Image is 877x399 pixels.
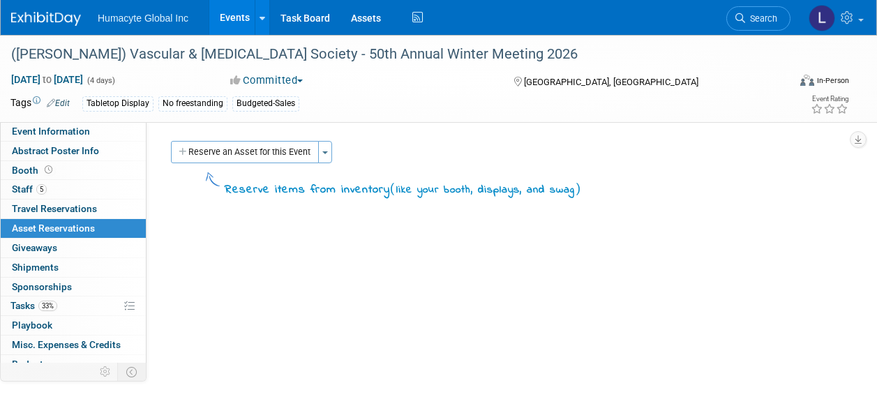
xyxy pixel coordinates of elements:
span: 33% [38,301,57,311]
a: Shipments [1,258,146,277]
a: Tasks33% [1,296,146,315]
span: like your booth, displays, and swag [396,182,575,197]
a: Playbook [1,316,146,335]
span: Shipments [12,262,59,273]
a: Staff5 [1,180,146,199]
a: Booth [1,161,146,180]
span: Travel Reservations [12,203,97,214]
span: [GEOGRAPHIC_DATA], [GEOGRAPHIC_DATA] [524,77,698,87]
span: Asset Reservations [12,223,95,234]
a: Budget [1,355,146,374]
img: Format-Inperson.png [800,75,814,86]
button: Reserve an Asset for this Event [171,141,319,163]
td: Toggle Event Tabs [118,363,147,381]
a: Giveaways [1,239,146,257]
td: Personalize Event Tab Strip [93,363,118,381]
span: Search [745,13,777,24]
span: Playbook [12,319,52,331]
a: Search [726,6,790,31]
span: Budget [12,359,43,370]
span: Abstract Poster Info [12,145,99,156]
div: Budgeted-Sales [232,96,299,111]
a: Travel Reservations [1,200,146,218]
div: No freestanding [158,96,227,111]
span: to [40,74,54,85]
button: Committed [225,73,308,88]
span: Booth [12,165,55,176]
div: ([PERSON_NAME]) Vascular & [MEDICAL_DATA] Society - 50th Annual Winter Meeting 2026 [6,42,777,67]
span: Humacyte Global Inc [98,13,188,24]
span: Event Information [12,126,90,137]
span: (4 days) [86,76,115,85]
img: Linda Hamilton [809,5,835,31]
div: Reserve items from inventory [225,180,581,199]
div: Event Rating [811,96,848,103]
a: Event Information [1,122,146,141]
a: Edit [47,98,70,108]
a: Abstract Poster Info [1,142,146,160]
a: Asset Reservations [1,219,146,238]
div: Event Format [727,73,849,93]
span: ( [390,181,396,195]
span: Tasks [10,300,57,311]
div: In-Person [816,75,849,86]
span: ) [575,181,581,195]
span: Booth not reserved yet [42,165,55,175]
a: Misc. Expenses & Credits [1,336,146,354]
td: Tags [10,96,70,112]
div: Tabletop Display [82,96,153,111]
img: ExhibitDay [11,12,81,26]
span: Staff [12,183,47,195]
span: [DATE] [DATE] [10,73,84,86]
a: Sponsorships [1,278,146,296]
span: Misc. Expenses & Credits [12,339,121,350]
span: 5 [36,184,47,195]
span: Sponsorships [12,281,72,292]
span: Giveaways [12,242,57,253]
